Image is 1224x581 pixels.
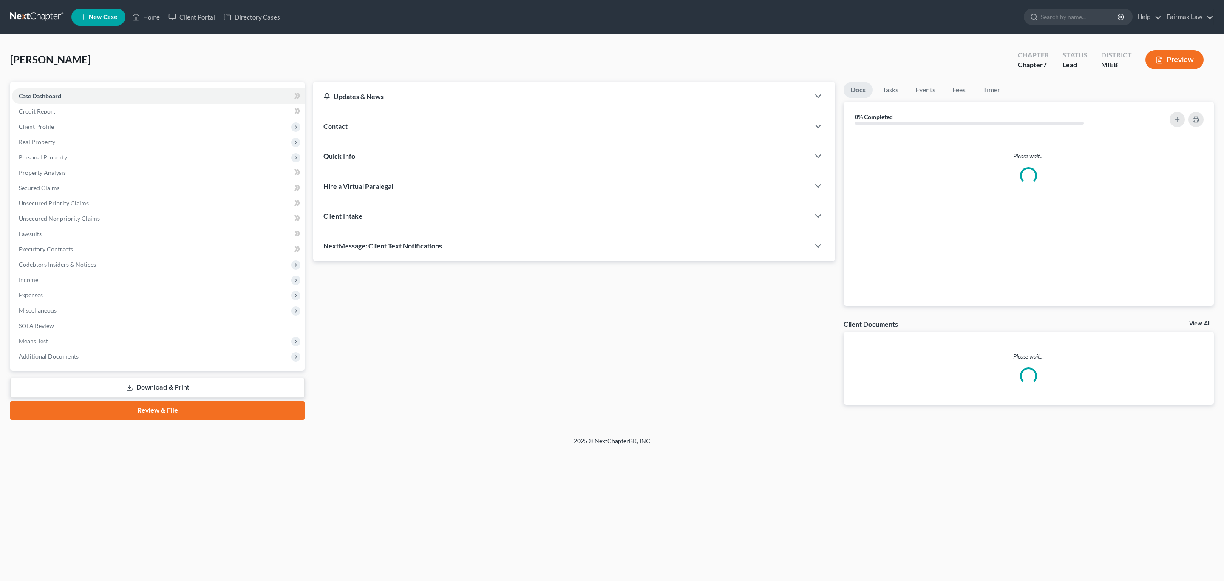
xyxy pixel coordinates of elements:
[12,242,305,257] a: Executory Contracts
[19,230,42,237] span: Lawsuits
[323,212,363,220] span: Client Intake
[1041,9,1119,25] input: Search by name...
[19,276,38,283] span: Income
[19,291,43,299] span: Expenses
[323,152,355,160] span: Quick Info
[909,82,942,98] a: Events
[10,401,305,420] a: Review & File
[12,318,305,333] a: SOFA Review
[12,226,305,242] a: Lawsuits
[19,337,48,345] span: Means Test
[323,92,799,101] div: Updates & News
[323,182,393,190] span: Hire a Virtual Paralegal
[12,211,305,226] a: Unsecured Nonpriority Claims
[19,353,79,360] span: Additional Documents
[12,88,305,104] a: Case Dashboard
[1062,50,1088,60] div: Status
[1018,50,1049,60] div: Chapter
[323,242,442,250] span: NextMessage: Client Text Notifications
[1162,9,1213,25] a: Fairmax Law
[89,14,117,20] span: New Case
[19,245,73,253] span: Executory Contracts
[19,92,61,100] span: Case Dashboard
[19,123,54,130] span: Client Profile
[1101,60,1132,70] div: MIEB
[844,319,898,328] div: Client Documents
[876,82,905,98] a: Tasks
[10,53,91,66] span: [PERSON_NAME]
[10,378,305,398] a: Download & Print
[128,9,164,25] a: Home
[1062,60,1088,70] div: Lead
[19,154,67,161] span: Personal Property
[12,180,305,196] a: Secured Claims
[976,82,1007,98] a: Timer
[844,82,873,98] a: Docs
[855,113,893,120] strong: 0% Completed
[844,352,1214,361] p: Please wait...
[19,169,66,176] span: Property Analysis
[1101,50,1132,60] div: District
[1133,9,1162,25] a: Help
[323,122,348,130] span: Contact
[12,165,305,180] a: Property Analysis
[219,9,284,25] a: Directory Cases
[164,9,219,25] a: Client Portal
[1043,60,1047,68] span: 7
[370,437,854,452] div: 2025 © NextChapterBK, INC
[1145,50,1204,69] button: Preview
[19,307,57,314] span: Miscellaneous
[19,184,59,191] span: Secured Claims
[19,199,89,207] span: Unsecured Priority Claims
[1018,60,1049,70] div: Chapter
[19,108,55,115] span: Credit Report
[19,261,96,268] span: Codebtors Insiders & Notices
[850,152,1207,160] p: Please wait...
[1189,321,1210,327] a: View All
[12,196,305,211] a: Unsecured Priority Claims
[19,138,55,145] span: Real Property
[19,215,100,222] span: Unsecured Nonpriority Claims
[12,104,305,119] a: Credit Report
[946,82,973,98] a: Fees
[19,322,54,329] span: SOFA Review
